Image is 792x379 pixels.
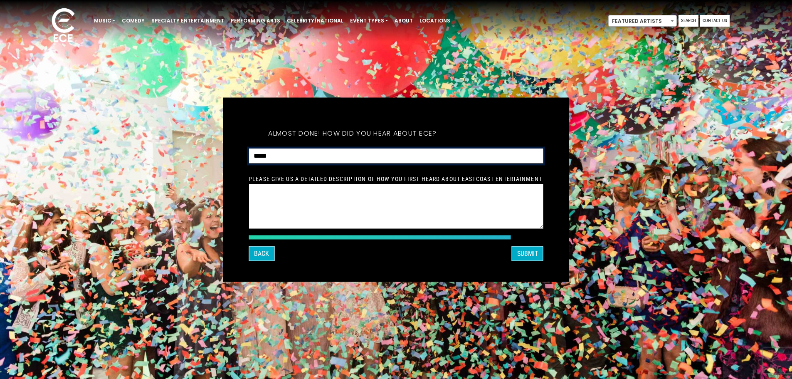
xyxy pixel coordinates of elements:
[700,15,730,27] a: Contact Us
[148,14,227,28] a: Specialty Entertainment
[347,14,391,28] a: Event Types
[249,118,456,148] h5: Almost done! How did you hear about ECE?
[249,175,542,182] label: Please give us a detailed description of how you first heard about EastCoast Entertainment
[118,14,148,28] a: Comedy
[416,14,454,28] a: Locations
[227,14,284,28] a: Performing Arts
[284,14,347,28] a: Celebrity/National
[512,246,543,261] button: SUBMIT
[391,14,416,28] a: About
[609,15,676,27] span: Featured Artists
[42,6,84,46] img: ece_new_logo_whitev2-1.png
[249,246,274,261] button: Back
[679,15,698,27] a: Search
[91,14,118,28] a: Music
[249,148,543,163] select: How did you hear about ECE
